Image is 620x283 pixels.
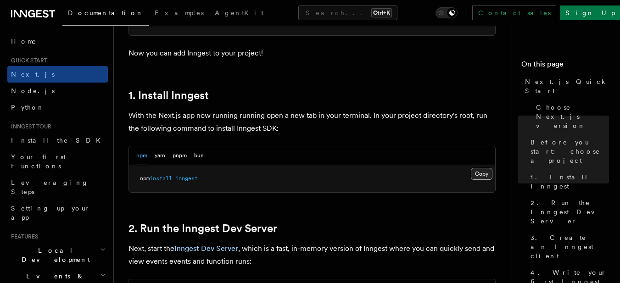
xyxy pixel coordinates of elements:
[7,33,108,50] a: Home
[371,8,392,17] kbd: Ctrl+K
[531,233,609,261] span: 3. Create an Inngest client
[128,222,277,235] a: 2. Run the Inngest Dev Server
[128,89,209,102] a: 1. Install Inngest
[209,3,269,25] a: AgentKit
[7,83,108,99] a: Node.js
[531,198,609,226] span: 2. Run the Inngest Dev Server
[472,6,556,20] a: Contact sales
[7,66,108,83] a: Next.js
[531,172,609,191] span: 1. Install Inngest
[11,153,66,170] span: Your first Functions
[298,6,397,20] button: Search...Ctrl+K
[527,169,609,194] a: 1. Install Inngest
[215,9,263,17] span: AgentKit
[532,99,609,134] a: Choose Next.js version
[7,242,108,268] button: Local Development
[536,103,609,130] span: Choose Next.js version
[7,200,108,226] a: Setting up your app
[68,9,144,17] span: Documentation
[525,77,609,95] span: Next.js Quick Start
[173,146,187,165] button: pnpm
[136,146,147,165] button: npm
[62,3,149,26] a: Documentation
[128,242,496,268] p: Next, start the , which is a fast, in-memory version of Inngest where you can quickly send and vi...
[521,73,609,99] a: Next.js Quick Start
[7,99,108,116] a: Python
[128,109,496,135] p: With the Next.js app now running running open a new tab in your terminal. In your project directo...
[527,194,609,229] a: 2. Run the Inngest Dev Server
[7,132,108,149] a: Install the SDK
[7,149,108,174] a: Your first Functions
[7,246,100,264] span: Local Development
[11,71,55,78] span: Next.js
[11,205,90,221] span: Setting up your app
[174,244,238,253] a: Inngest Dev Server
[527,134,609,169] a: Before you start: choose a project
[527,229,609,264] a: 3. Create an Inngest client
[7,57,47,64] span: Quick start
[7,174,108,200] a: Leveraging Steps
[11,137,106,144] span: Install the SDK
[521,59,609,73] h4: On this page
[11,104,45,111] span: Python
[128,47,496,60] p: Now you can add Inngest to your project!
[471,168,492,180] button: Copy
[7,123,51,130] span: Inngest tour
[175,175,198,182] span: inngest
[11,37,37,46] span: Home
[11,87,55,94] span: Node.js
[436,7,458,18] button: Toggle dark mode
[155,9,204,17] span: Examples
[149,3,209,25] a: Examples
[531,138,609,165] span: Before you start: choose a project
[11,179,89,195] span: Leveraging Steps
[155,146,165,165] button: yarn
[150,175,172,182] span: install
[140,175,150,182] span: npm
[194,146,204,165] button: bun
[7,233,38,240] span: Features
